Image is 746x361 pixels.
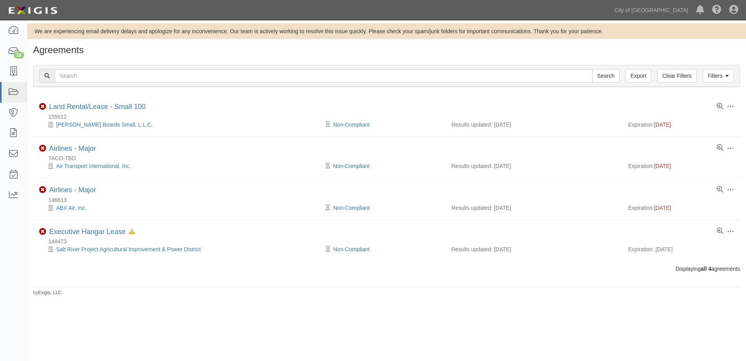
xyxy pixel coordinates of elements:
[717,103,723,110] a: View results summary
[39,103,46,110] i: Non-Compliant
[628,245,734,253] div: Expiration: [DATE]
[39,238,740,245] div: 148473
[628,204,734,212] div: Expiration:
[56,122,153,128] a: [PERSON_NAME] Boards Small, L.L.C.
[39,154,740,162] div: TACO-TBD
[33,45,740,55] h1: Agreements
[55,69,593,82] input: Search
[326,122,330,127] i: Pending Review
[333,163,369,169] a: Non-Compliant
[39,162,328,170] div: Air Transport International, Inc.
[703,69,734,82] a: Filters
[654,122,671,128] span: [DATE]
[628,121,734,129] div: Expiration:
[49,145,96,153] div: Airlines - Major
[625,69,651,82] a: Export
[56,163,131,169] a: Air Transport International, Inc.
[592,69,620,82] input: Search
[717,145,723,152] a: View results summary
[628,162,734,170] div: Expiration:
[27,265,746,273] div: Displaying agreements
[654,205,671,211] span: [DATE]
[333,246,369,252] a: Non-Compliant
[39,245,328,253] div: Salt River Project Agricultural Improvement & Power District
[451,121,616,129] div: Results updated: [DATE]
[611,2,692,18] a: City of [GEOGRAPHIC_DATA]
[56,246,201,252] a: Salt River Project Agricultural Improvement & Power District
[27,27,746,35] div: We are experiencing email delivery delays and apologize for any inconvenience. Our team is active...
[39,121,328,129] div: Becker Boards Small, L.L.C.
[49,186,96,194] a: Airlines - Major
[39,228,46,235] i: Non-Compliant
[49,228,135,236] div: Executive Hangar Lease
[129,229,135,235] i: In Default since 05/30/2025
[49,228,126,236] a: Executive Hangar Lease
[333,122,369,128] a: Non-Compliant
[39,113,740,121] div: 155512
[39,186,46,193] i: Non-Compliant
[701,266,711,272] b: all 4
[451,162,616,170] div: Results updated: [DATE]
[717,186,723,193] a: View results summary
[33,290,62,296] small: by
[49,103,146,111] div: Land Rental/Lease - Small 100
[56,205,87,211] a: ABX Air, Inc.
[6,4,60,18] img: logo-5460c22ac91f19d4615b14bd174203de0afe785f0fc80cf4dbbc73dc1793850b.png
[451,245,616,253] div: Results updated: [DATE]
[39,196,740,204] div: 146613
[717,228,723,235] a: View results summary
[14,52,24,59] div: 18
[451,204,616,212] div: Results updated: [DATE]
[49,145,96,152] a: Airlines - Major
[326,163,330,169] i: Pending Review
[39,204,328,212] div: ABX Air, Inc.
[39,145,46,152] i: Non-Compliant
[712,5,721,15] i: Help Center - Complianz
[326,205,330,211] i: Pending Review
[49,103,146,111] a: Land Rental/Lease - Small 100
[654,163,671,169] span: [DATE]
[657,69,696,82] a: Clear Filters
[326,247,330,252] i: Pending Review
[333,205,369,211] a: Non-Compliant
[38,290,62,295] a: Exigis, LLC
